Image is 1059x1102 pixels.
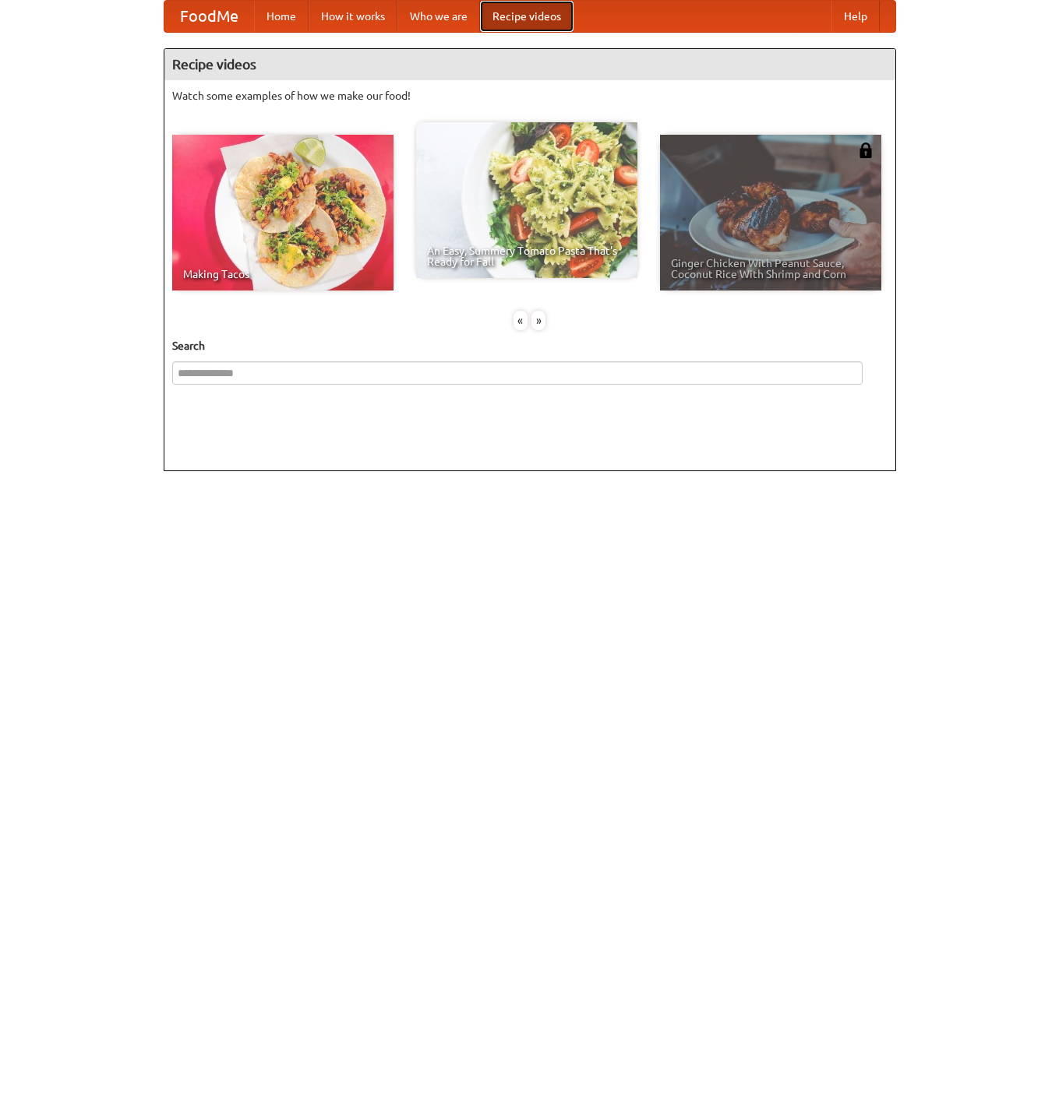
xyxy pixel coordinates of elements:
div: » [531,311,545,330]
span: An Easy, Summery Tomato Pasta That's Ready for Fall [427,245,627,267]
p: Watch some examples of how we make our food! [172,88,888,104]
h4: Recipe videos [164,49,895,80]
a: FoodMe [164,1,254,32]
a: Who we are [397,1,480,32]
span: Making Tacos [183,269,383,280]
div: « [514,311,528,330]
a: Recipe videos [480,1,574,32]
h5: Search [172,338,888,354]
a: An Easy, Summery Tomato Pasta That's Ready for Fall [416,122,637,278]
a: Home [254,1,309,32]
a: How it works [309,1,397,32]
img: 483408.png [858,143,874,158]
a: Help [831,1,880,32]
a: Making Tacos [172,135,394,290]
